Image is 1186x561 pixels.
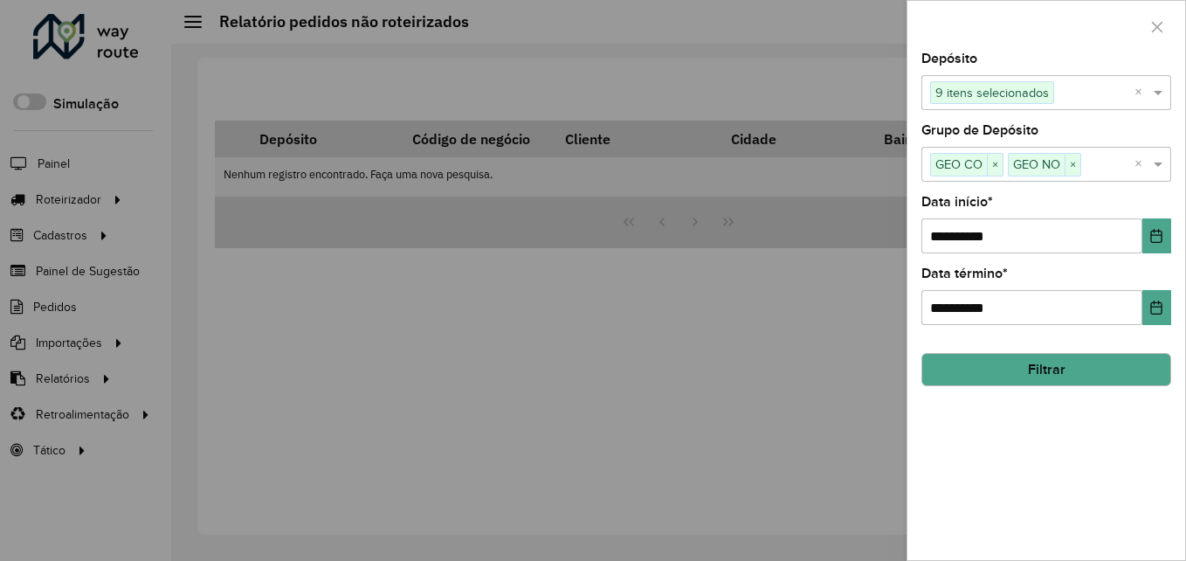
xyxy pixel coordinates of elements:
[1142,290,1171,325] button: Choose Date
[1142,218,1171,253] button: Choose Date
[1009,154,1065,175] span: GEO NO
[921,120,1038,141] label: Grupo de Depósito
[1134,82,1149,103] span: Clear all
[921,263,1008,284] label: Data término
[931,154,987,175] span: GEO CO
[921,48,977,69] label: Depósito
[1134,154,1149,175] span: Clear all
[931,82,1053,103] span: 9 itens selecionados
[921,353,1171,386] button: Filtrar
[987,155,1003,176] span: ×
[921,191,993,212] label: Data início
[1065,155,1080,176] span: ×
